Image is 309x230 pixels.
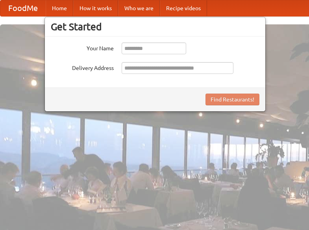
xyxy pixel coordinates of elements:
[51,21,259,33] h3: Get Started
[46,0,73,16] a: Home
[118,0,160,16] a: Who we are
[51,42,114,52] label: Your Name
[160,0,207,16] a: Recipe videos
[51,62,114,72] label: Delivery Address
[205,94,259,105] button: Find Restaurants!
[73,0,118,16] a: How it works
[0,0,46,16] a: FoodMe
